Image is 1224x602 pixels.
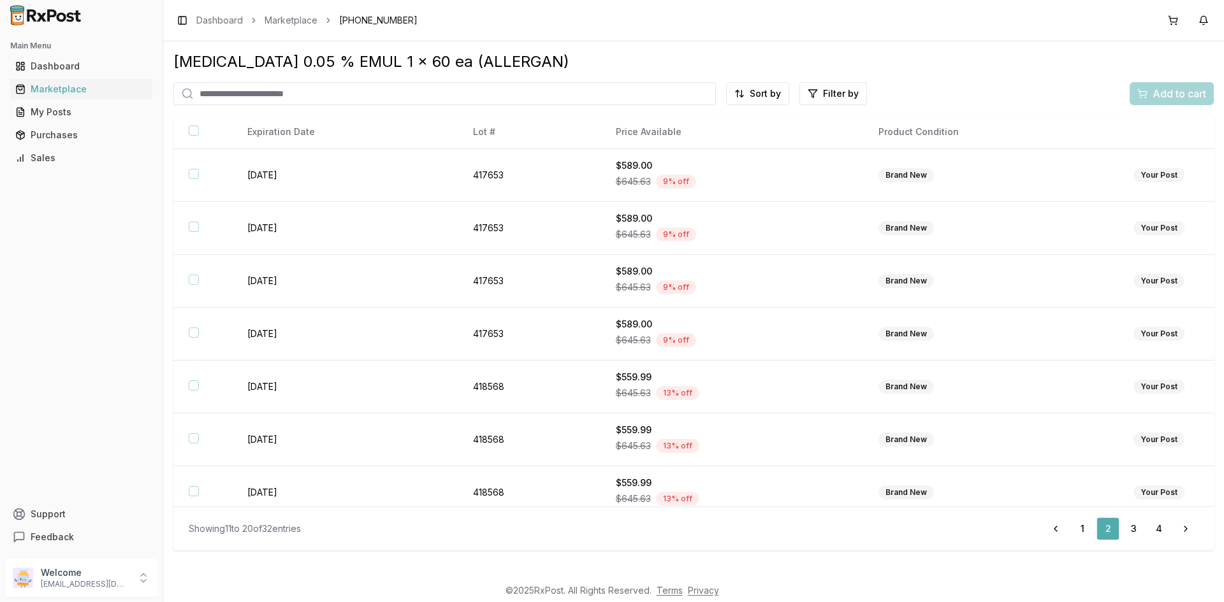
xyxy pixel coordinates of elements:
a: 2 [1096,517,1119,540]
button: Purchases [5,125,157,145]
div: Showing 11 to 20 of 32 entries [189,522,301,535]
div: $559.99 [616,424,848,436]
div: Your Post [1133,380,1184,394]
div: $559.99 [616,371,848,383]
td: 418568 [458,361,600,413]
span: $645.63 [616,440,651,452]
div: 9 % off [656,227,696,241]
span: Feedback [31,531,74,543]
td: 417653 [458,308,600,361]
div: Your Post [1133,327,1184,341]
a: 3 [1122,517,1145,540]
button: Filter by [799,82,867,105]
td: 418568 [458,413,600,466]
button: My Posts [5,102,157,122]
div: Brand New [878,274,934,288]
button: Marketplace [5,79,157,99]
span: [PHONE_NUMBER] [339,14,418,27]
div: Brand New [878,327,934,341]
div: Brand New [878,380,934,394]
div: Brand New [878,168,934,182]
td: 417653 [458,149,600,202]
div: 9 % off [656,333,696,347]
td: [DATE] [232,413,458,466]
img: RxPost Logo [5,5,87,25]
td: 418568 [458,466,600,519]
th: Expiration Date [232,115,458,149]
th: Price Available [601,115,863,149]
td: [DATE] [232,255,458,308]
div: $589.00 [616,159,848,172]
div: Dashboard [15,60,147,73]
a: Dashboard [10,55,152,78]
a: 1 [1071,517,1094,540]
a: 4 [1147,517,1170,540]
div: My Posts [15,106,147,118]
div: 13 % off [656,439,699,453]
button: Sort by [726,82,789,105]
div: 13 % off [656,492,699,506]
button: Dashboard [5,56,157,76]
a: Purchases [10,124,152,147]
button: Support [5,503,157,526]
h2: Main Menu [10,41,152,51]
div: $589.00 [616,265,848,278]
a: Dashboard [196,14,243,27]
span: Filter by [823,87,859,100]
div: Brand New [878,221,934,235]
div: Your Post [1133,168,1184,182]
td: [DATE] [232,466,458,519]
span: $645.63 [616,492,651,505]
div: Your Post [1133,485,1184,499]
div: Sales [15,152,147,164]
td: [DATE] [232,308,458,361]
a: Marketplace [265,14,317,27]
div: Brand New [878,433,934,447]
div: $559.99 [616,477,848,489]
img: User avatar [13,568,33,588]
p: [EMAIL_ADDRESS][DOMAIN_NAME] [41,579,129,589]
a: Terms [657,585,683,596]
td: [DATE] [232,149,458,202]
span: $645.63 [616,228,651,241]
nav: breadcrumb [196,14,418,27]
span: $645.63 [616,334,651,347]
th: Lot # [458,115,600,149]
p: Welcome [41,566,129,579]
a: Privacy [688,585,719,596]
div: 9 % off [656,280,696,294]
a: Go to next page [1173,517,1198,540]
td: 417653 [458,202,600,255]
a: Go to previous page [1043,517,1068,540]
td: [DATE] [232,202,458,255]
td: [DATE] [232,361,458,413]
div: $589.00 [616,318,848,331]
a: Sales [10,147,152,169]
span: $645.63 [616,175,651,188]
a: My Posts [10,101,152,124]
div: Purchases [15,129,147,141]
nav: pagination [1043,517,1198,540]
span: Sort by [750,87,781,100]
div: Marketplace [15,83,147,96]
td: 417653 [458,255,600,308]
div: 9 % off [656,175,696,189]
span: $645.63 [616,281,651,294]
button: Sales [5,148,157,168]
div: Brand New [878,485,934,499]
div: [MEDICAL_DATA] 0.05 % EMUL 1 x 60 ea (ALLERGAN) [173,52,1214,72]
div: 13 % off [656,386,699,400]
div: $589.00 [616,212,848,225]
span: $645.63 [616,387,651,399]
button: Feedback [5,526,157,548]
div: Your Post [1133,221,1184,235]
div: Your Post [1133,274,1184,288]
div: Your Post [1133,433,1184,447]
a: Marketplace [10,78,152,101]
th: Product Condition [863,115,1118,149]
